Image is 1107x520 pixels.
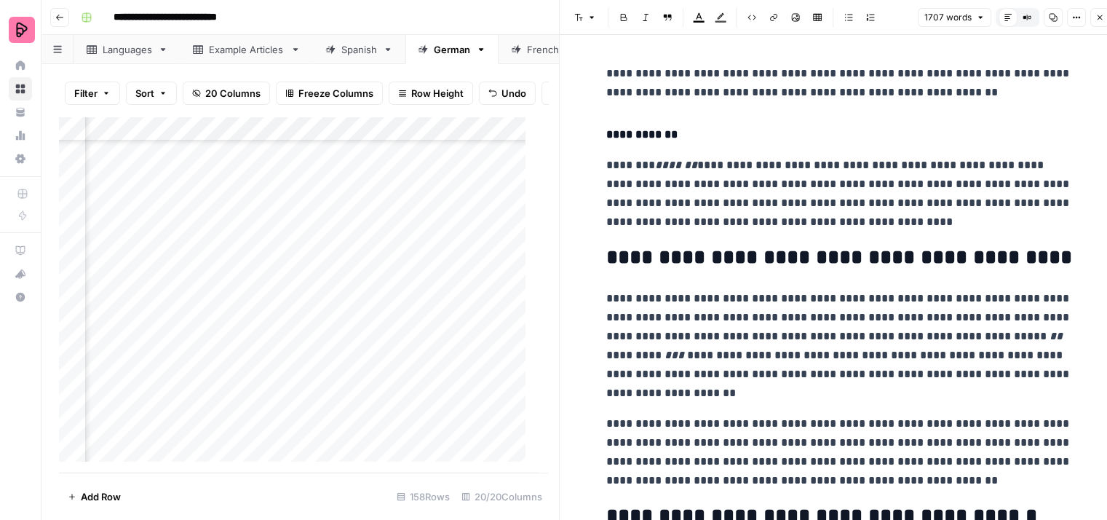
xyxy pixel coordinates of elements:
a: German [405,35,499,64]
a: Home [9,54,32,77]
div: Languages [103,42,152,57]
span: Sort [135,86,154,101]
div: Spanish [341,42,377,57]
a: Languages [74,35,180,64]
div: German [434,42,470,57]
div: What's new? [9,263,31,285]
a: AirOps Academy [9,239,32,262]
a: Spanish [313,35,405,64]
a: Browse [9,77,32,101]
button: What's new? [9,262,32,285]
button: 20 Columns [183,82,270,105]
span: 1707 words [924,11,972,24]
span: Filter [74,86,98,101]
a: Example Articles [180,35,313,64]
button: Freeze Columns [276,82,383,105]
button: Add Row [59,485,130,508]
a: French [499,35,588,64]
button: Filter [65,82,120,105]
span: Freeze Columns [298,86,373,101]
button: Workspace: Preply [9,12,32,48]
button: Row Height [389,82,473,105]
a: Your Data [9,101,32,124]
div: Example Articles [209,42,285,57]
span: 20 Columns [205,86,261,101]
div: 158 Rows [391,485,456,508]
span: Add Row [81,489,121,504]
button: Undo [479,82,536,105]
button: Sort [126,82,177,105]
div: French [527,42,560,57]
button: Help + Support [9,285,32,309]
button: 1707 words [918,8,991,27]
span: Undo [501,86,526,101]
a: Usage [9,124,32,147]
div: 20/20 Columns [456,485,548,508]
span: Row Height [411,86,464,101]
a: Settings [9,147,32,170]
img: Preply Logo [9,17,35,43]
